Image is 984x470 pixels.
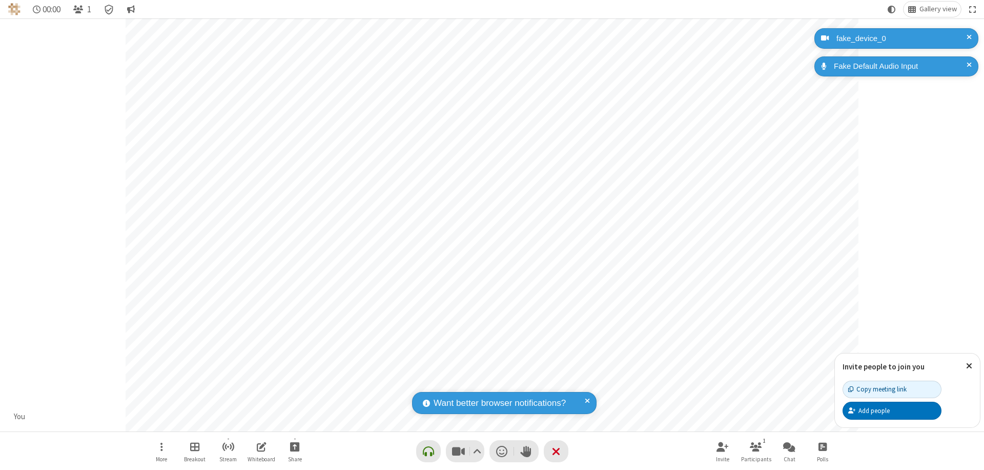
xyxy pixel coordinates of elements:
[843,402,941,419] button: Add people
[848,384,907,394] div: Copy meeting link
[248,456,275,462] span: Whiteboard
[156,456,167,462] span: More
[179,437,210,466] button: Manage Breakout Rooms
[246,437,277,466] button: Open shared whiteboard
[784,456,795,462] span: Chat
[288,456,302,462] span: Share
[416,440,441,462] button: Connect your audio
[833,33,971,45] div: fake_device_0
[544,440,568,462] button: End or leave meeting
[514,440,539,462] button: Raise hand
[489,440,514,462] button: Send a reaction
[958,354,980,379] button: Close popover
[279,437,310,466] button: Start sharing
[741,437,771,466] button: Open participant list
[184,456,206,462] span: Breakout
[884,2,900,17] button: Using system theme
[807,437,838,466] button: Open poll
[760,436,769,445] div: 1
[843,381,941,398] button: Copy meeting link
[965,2,980,17] button: Fullscreen
[470,440,484,462] button: Video setting
[8,3,20,15] img: QA Selenium DO NOT DELETE OR CHANGE
[213,437,243,466] button: Start streaming
[87,5,91,14] span: 1
[774,437,805,466] button: Open chat
[69,2,95,17] button: Open participant list
[219,456,237,462] span: Stream
[919,5,957,13] span: Gallery view
[99,2,119,17] div: Meeting details Encryption enabled
[830,61,971,72] div: Fake Default Audio Input
[29,2,65,17] div: Timer
[43,5,60,14] span: 00:00
[741,456,771,462] span: Participants
[904,2,961,17] button: Change layout
[122,2,139,17] button: Conversation
[446,440,484,462] button: Stop video (⌘+Shift+V)
[817,456,828,462] span: Polls
[843,362,925,371] label: Invite people to join you
[434,397,566,410] span: Want better browser notifications?
[10,411,29,423] div: You
[146,437,177,466] button: Open menu
[707,437,738,466] button: Invite participants (⌘+Shift+I)
[716,456,729,462] span: Invite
